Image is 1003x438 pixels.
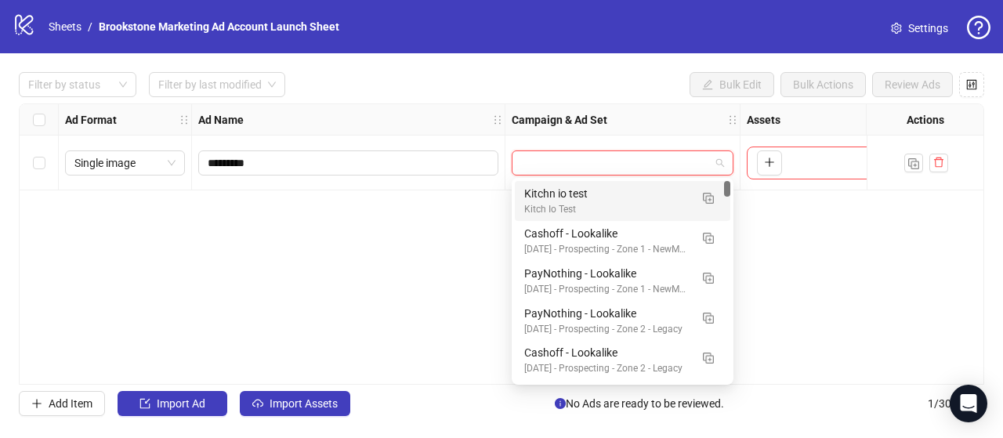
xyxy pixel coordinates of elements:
button: Duplicate [904,154,923,172]
span: delete [933,157,944,168]
span: holder [727,114,738,125]
div: PayNothing - Lookalike [515,261,730,301]
strong: Actions [907,111,944,129]
button: Duplicate [696,305,721,330]
div: Select row 1 [20,136,59,190]
span: plus [31,398,42,409]
div: Kitchn io test [524,185,690,202]
div: PayNothing - Lookalike [515,301,730,341]
button: Review Ads [872,72,953,97]
span: No Ads are ready to be reviewed. [555,395,724,412]
button: Duplicate [696,344,721,369]
strong: Assets [747,111,780,129]
button: Bulk Actions [780,72,866,97]
span: setting [891,23,902,34]
a: Brookstone Marketing Ad Account Launch Sheet [96,18,342,35]
span: question-circle [967,16,990,39]
div: Cashoff - Lookalike [524,225,690,242]
span: Settings [908,20,948,37]
strong: Campaign & Ad Set [512,111,607,129]
button: Duplicate [696,185,721,210]
span: Single image [74,151,176,175]
img: Duplicate [703,313,714,324]
button: Add [757,150,782,176]
img: Duplicate [703,273,714,284]
span: Import Assets [270,397,338,410]
button: Add Item [19,391,105,416]
li: / [88,18,92,35]
div: Resize Campaign & Ad Set column [736,104,740,135]
img: Duplicate [908,158,919,169]
div: [DATE] - Prospecting - Zone 1 - NewMarkets [524,242,690,257]
span: 1 / 300 items [928,395,984,412]
div: [DATE] - Prospecting - Zone 2 - Legacy [524,322,690,337]
div: Open Intercom Messenger [950,385,987,422]
div: [DATE] - Prospecting - Zone 1 - NewMarkets [524,282,690,297]
button: Duplicate [696,225,721,250]
strong: Ad Name [198,111,244,129]
div: Resize Ad Format column [187,104,191,135]
span: holder [738,114,749,125]
span: holder [492,114,503,125]
div: [DATE] - Prospecting - Zone 2 - Legacy [524,361,690,376]
div: PayNothing - Lookalike [524,265,690,282]
button: Import Assets [240,391,350,416]
div: Select all rows [20,104,59,136]
img: Duplicate [703,193,714,204]
div: Cashoff - Lookalike [515,221,730,261]
button: Duplicate [696,265,721,290]
div: PayNothing - Lookalike [524,305,690,322]
div: Kitchn io test [515,181,730,221]
img: Duplicate [703,233,714,244]
a: Settings [878,16,961,41]
img: Duplicate [703,353,714,364]
span: plus [764,157,775,168]
button: Import Ad [118,391,227,416]
div: Cashoff - Lookalike [515,340,730,380]
span: control [966,79,977,90]
div: Cashoff - Lookalike [524,344,690,361]
a: Sheets [45,18,85,35]
span: Add Item [49,397,92,410]
div: Cashoff - Lookalike [515,380,730,420]
span: holder [190,114,201,125]
span: holder [503,114,514,125]
span: Import Ad [157,397,205,410]
div: Kitch Io Test [524,202,690,217]
span: info-circle [555,398,566,409]
span: holder [179,114,190,125]
button: Configure table settings [959,72,984,97]
span: import [139,398,150,409]
div: Resize Ad Name column [501,104,505,135]
strong: Ad Format [65,111,117,129]
button: Bulk Edit [690,72,774,97]
span: cloud-upload [252,398,263,409]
